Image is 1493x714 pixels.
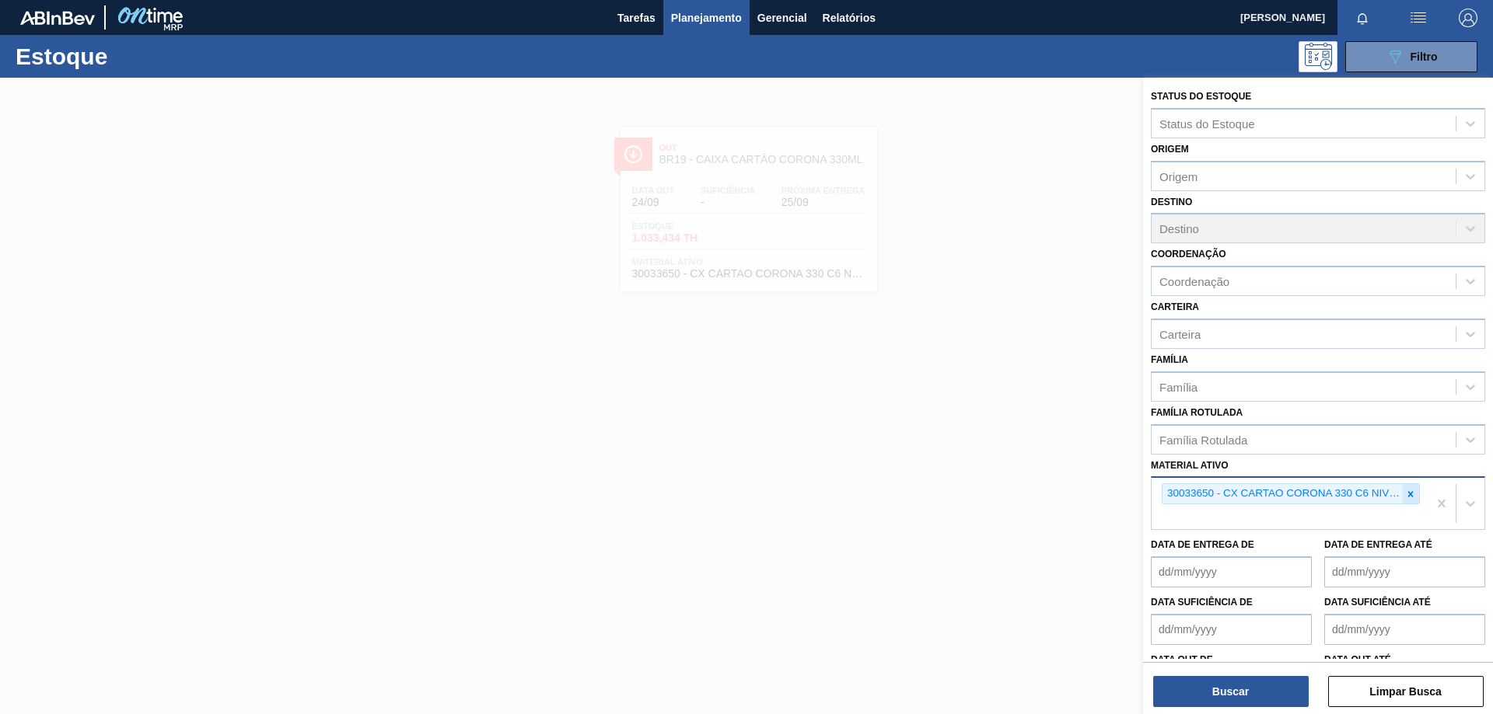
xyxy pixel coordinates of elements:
label: Data out até [1324,654,1391,665]
img: Logout [1459,9,1477,27]
label: Data out de [1151,654,1213,665]
div: Status do Estoque [1159,117,1255,130]
input: dd/mm/yyyy [1151,556,1312,587]
img: userActions [1409,9,1428,27]
span: Gerencial [757,9,807,27]
div: Pogramando: nenhum usuário selecionado [1299,41,1337,72]
label: Data suficiência até [1324,597,1431,608]
span: Planejamento [671,9,742,27]
label: Destino [1151,197,1192,207]
button: Notificações [1337,7,1387,29]
div: Família Rotulada [1159,433,1247,446]
span: Relatórios [823,9,876,27]
div: Coordenação [1159,275,1229,288]
input: dd/mm/yyyy [1324,614,1485,645]
div: 30033650 - CX CARTAO CORONA 330 C6 NIV24 [1163,484,1402,503]
h1: Estoque [16,47,248,65]
img: TNhmsLtSVTkK8tSr43FrP2fwEKptu5GPRR3wAAAABJRU5ErkJggg== [20,11,95,25]
input: dd/mm/yyyy [1151,614,1312,645]
label: Material ativo [1151,460,1229,471]
label: Carteira [1151,301,1199,312]
div: Carteira [1159,327,1201,340]
label: Data de Entrega de [1151,539,1254,550]
label: Origem [1151,144,1189,155]
button: Filtro [1345,41,1477,72]
div: Família [1159,380,1198,393]
label: Família [1151,354,1188,365]
label: Coordenação [1151,249,1226,259]
label: Data suficiência de [1151,597,1253,608]
span: Tarefas [617,9,656,27]
span: Filtro [1411,51,1438,63]
input: dd/mm/yyyy [1324,556,1485,587]
label: Status do Estoque [1151,91,1251,102]
label: Família Rotulada [1151,407,1243,418]
label: Data de Entrega até [1324,539,1432,550]
div: Origem [1159,169,1198,183]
